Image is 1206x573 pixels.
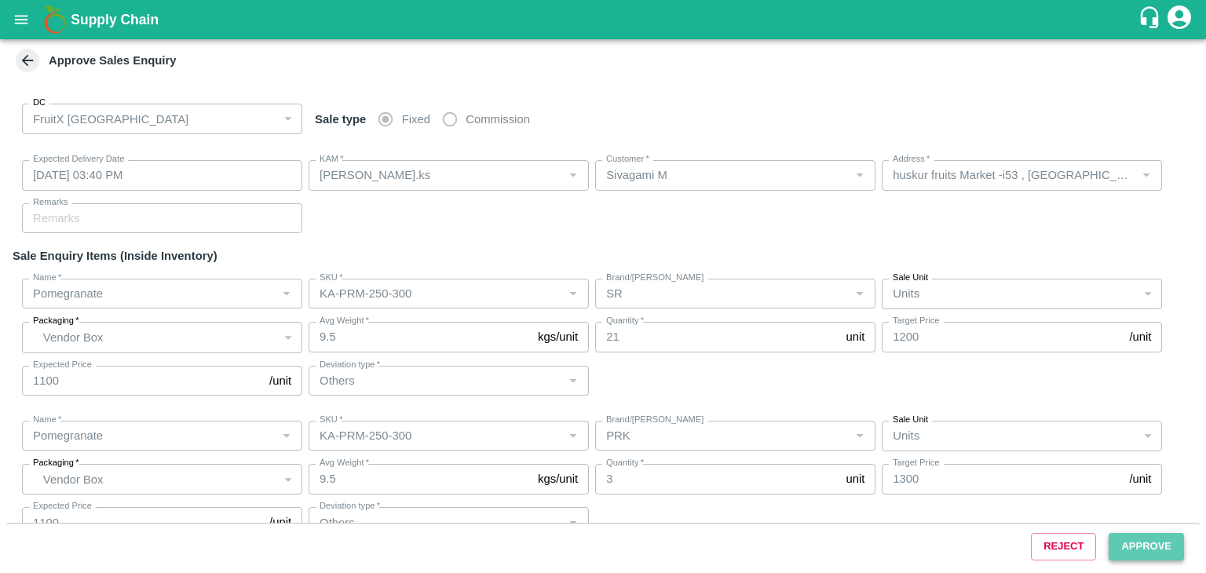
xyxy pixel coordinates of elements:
p: Vendor Box [43,329,277,346]
input: SKU [313,425,558,446]
input: Remarks [22,203,302,233]
label: Brand/[PERSON_NAME] [606,414,703,426]
div: customer-support [1138,5,1165,34]
button: Approve [1109,533,1184,560]
label: SKU [320,272,342,284]
p: Vendor Box [43,471,277,488]
b: Supply Chain [71,12,159,27]
label: Sale Unit [893,272,928,284]
a: Supply Chain [71,9,1138,31]
p: /unit [1129,328,1151,345]
p: kgs/unit [538,328,578,345]
button: open drawer [3,2,39,38]
label: DC [33,97,46,109]
label: Deviation type [320,500,380,513]
img: logo [39,4,71,35]
label: Packaging [33,457,79,469]
label: Quantity [606,315,644,327]
input: 0.0 [595,322,839,352]
label: Expected Delivery Date [33,153,124,166]
label: SKU [320,414,342,426]
label: Name [33,414,61,426]
label: Address [893,153,930,166]
p: FruitX [GEOGRAPHIC_DATA] [33,111,188,128]
button: Reject [1031,533,1096,560]
label: Customer [606,153,649,166]
input: Choose date, selected date is Oct 3, 2025 [22,160,291,190]
strong: Sale Enquiry Items (Inside Inventory) [13,250,217,262]
label: Quantity [606,457,644,469]
p: /unit [269,372,291,389]
label: Remarks [33,196,68,209]
label: Expected Price [33,500,92,513]
input: KAM [313,165,558,185]
label: Name [33,272,61,284]
input: 0.0 [595,464,839,494]
span: Fixed [402,111,430,128]
input: Select KAM & enter 3 characters [600,165,845,185]
input: SKU [313,283,558,304]
input: Deviation Type [313,370,558,391]
label: Avg Weight [320,457,369,469]
label: Deviation type [320,359,380,371]
label: Sale Unit [893,414,928,426]
label: Expected Price [33,359,92,371]
p: unit [846,470,864,487]
p: /unit [1129,470,1151,487]
input: Name [27,283,272,304]
label: Target Price [893,315,939,327]
div: account of current user [1165,3,1193,36]
label: Avg Weight [320,315,369,327]
p: /unit [269,513,291,531]
input: Create Brand/Marka [600,425,845,446]
span: Sale type [309,113,372,126]
input: 0.0 [309,322,532,352]
label: Packaging [33,315,79,327]
p: unit [846,328,864,345]
input: Address [886,165,1131,185]
input: 0.0 [309,464,532,494]
input: Deviation Type [313,512,558,532]
label: KAM [320,153,344,166]
input: Name [27,425,272,446]
label: Brand/[PERSON_NAME] [606,272,703,284]
label: Target Price [893,457,939,469]
strong: Approve Sales Enquiry [49,54,177,67]
p: Units [893,427,919,444]
p: Units [893,285,919,302]
input: Create Brand/Marka [600,283,845,304]
p: kgs/unit [538,470,578,487]
span: Commission [466,111,530,128]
